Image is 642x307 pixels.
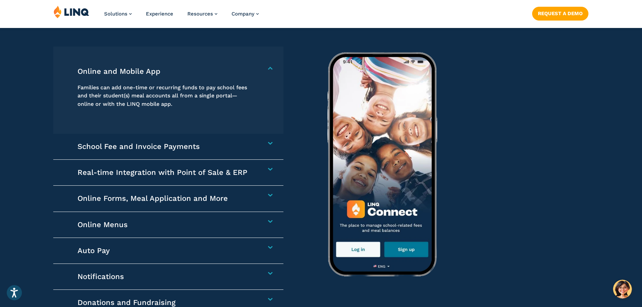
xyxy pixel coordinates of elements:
h4: Notifications [78,272,252,281]
a: Request a Demo [532,7,588,20]
h4: Online and Mobile App [78,67,252,76]
nav: Button Navigation [532,5,588,20]
p: Families can add one-time or recurring funds to pay school fees and their student(s) meal account... [78,84,252,108]
h4: Real-time Integration with Point of Sale & ERP [78,168,252,177]
a: Company [232,11,259,17]
h4: Online Menus [78,220,252,229]
h4: School Fee and Invoice Payments [78,142,252,151]
button: Hello, have a question? Let’s chat. [613,280,632,299]
span: Solutions [104,11,127,17]
h4: Auto Pay [78,246,252,255]
span: Company [232,11,254,17]
a: Resources [187,11,217,17]
img: LINQ | K‑12 Software [54,5,89,18]
span: Resources [187,11,213,17]
a: Experience [146,11,173,17]
h4: Online Forms, Meal Application and More [78,194,252,203]
nav: Primary Navigation [104,5,259,28]
a: Solutions [104,11,132,17]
